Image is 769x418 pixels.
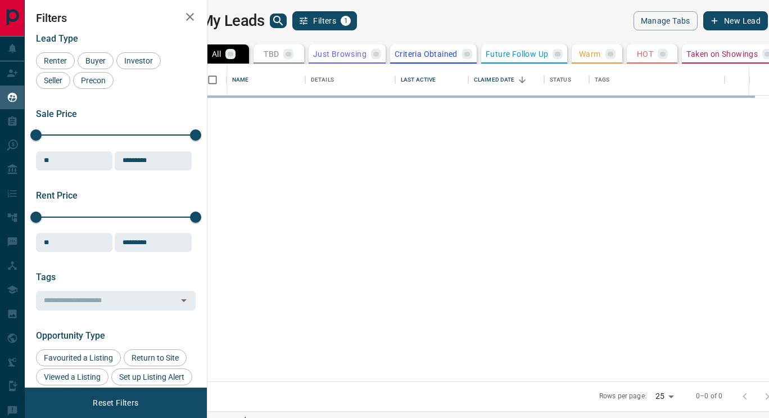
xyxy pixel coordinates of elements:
div: 25 [651,388,678,404]
span: Favourited a Listing [40,353,117,362]
p: Criteria Obtained [395,50,458,58]
span: Set up Listing Alert [115,372,188,381]
div: Precon [73,72,114,89]
div: Investor [116,52,161,69]
button: Filters1 [292,11,357,30]
span: Rent Price [36,190,78,201]
div: Status [544,64,589,96]
div: Seller [36,72,70,89]
div: Claimed Date [474,64,515,96]
button: Reset Filters [85,393,146,412]
div: Claimed Date [468,64,544,96]
button: Sort [514,72,530,88]
div: Tags [589,64,725,96]
button: Open [176,293,192,308]
div: Renter [36,52,75,69]
button: Manage Tabs [634,11,698,30]
span: Opportunity Type [36,330,105,341]
span: Return to Site [128,353,183,362]
h1: My Leads [200,12,265,30]
span: Renter [40,56,71,65]
div: Details [311,64,334,96]
p: HOT [637,50,653,58]
h2: Filters [36,11,196,25]
div: Viewed a Listing [36,368,108,385]
span: Investor [120,56,157,65]
p: TBD [264,50,279,58]
span: Buyer [82,56,110,65]
p: Taken on Showings [686,50,758,58]
span: Viewed a Listing [40,372,105,381]
span: Lead Type [36,33,78,44]
p: Just Browsing [313,50,367,58]
p: Future Follow Up [486,50,548,58]
div: Name [232,64,249,96]
p: Rows per page: [599,392,646,401]
span: Tags [36,272,56,282]
div: Tags [595,64,610,96]
span: Sale Price [36,109,77,119]
div: Return to Site [124,349,187,366]
button: New Lead [703,11,768,30]
div: Name [227,64,305,96]
div: Details [305,64,395,96]
p: Warm [579,50,601,58]
span: Precon [77,76,110,85]
div: Last Active [395,64,468,96]
div: Last Active [401,64,436,96]
div: Set up Listing Alert [111,368,192,385]
span: Seller [40,76,66,85]
div: Buyer [78,52,114,69]
span: 1 [342,17,350,25]
button: search button [270,14,287,28]
p: All [212,50,221,58]
p: 0–0 of 0 [696,392,722,401]
div: Status [550,64,571,96]
div: Favourited a Listing [36,349,121,366]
